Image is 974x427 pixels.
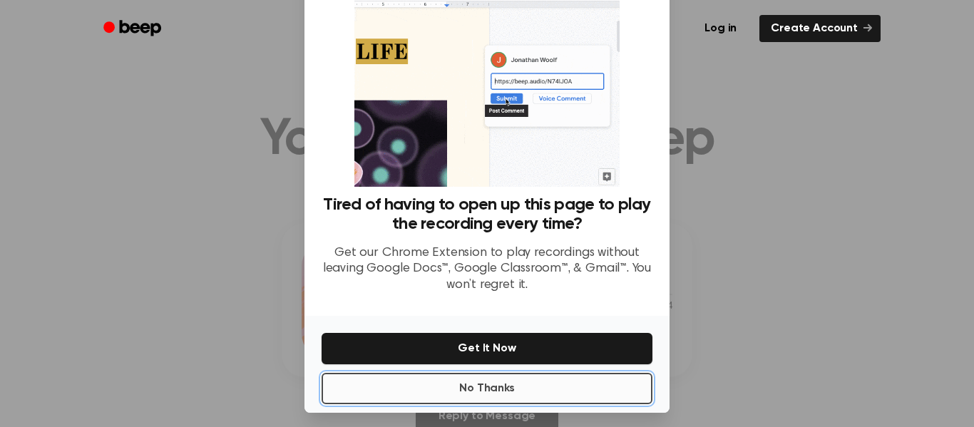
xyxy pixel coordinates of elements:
a: Beep [93,15,174,43]
a: Log in [690,12,751,45]
a: Create Account [759,15,881,42]
p: Get our Chrome Extension to play recordings without leaving Google Docs™, Google Classroom™, & Gm... [322,245,652,294]
button: Get It Now [322,333,652,364]
button: No Thanks [322,373,652,404]
h3: Tired of having to open up this page to play the recording every time? [322,195,652,234]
